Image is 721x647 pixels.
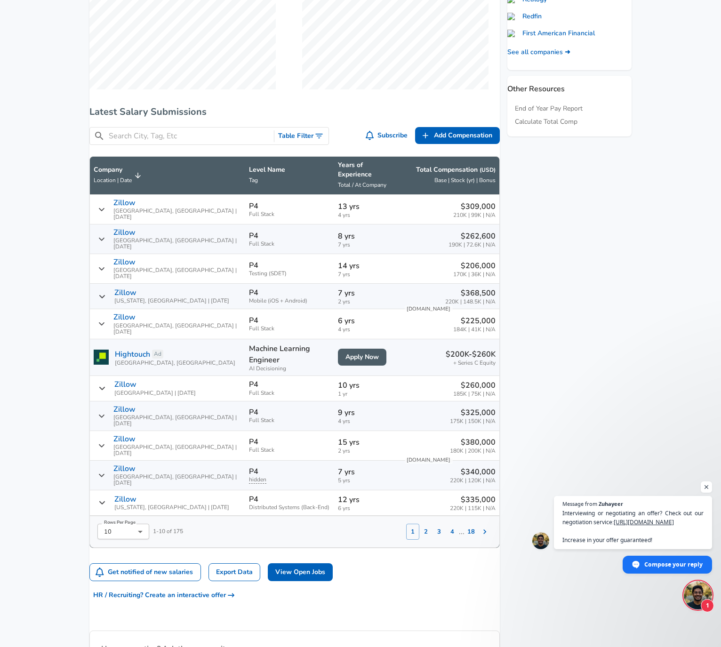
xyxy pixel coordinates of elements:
p: 10 yrs [338,380,396,391]
p: Machine Learning Engineer [249,343,330,366]
p: P4 [249,438,258,446]
p: Total Compensation [416,165,496,175]
p: $325,000 [450,407,496,418]
span: [US_STATE], [GEOGRAPHIC_DATA] | [DATE] [114,504,229,511]
span: Mobile (iOS + Android) [249,298,330,304]
p: Zillow [113,199,136,207]
img: redfin.com [507,13,519,20]
a: Calculate Total Comp [515,117,577,127]
p: Zillow [113,464,136,473]
span: Message from [562,501,597,506]
p: P4 [249,380,258,389]
span: 7 yrs [338,272,396,278]
p: 14 yrs [338,260,396,272]
span: 220K | 148.5K | N/A [445,299,496,305]
button: HR / Recruiting? Create an interactive offer [89,587,238,604]
p: Zillow [113,405,136,414]
p: $335,000 [450,494,496,505]
span: Total Compensation (USD) Base | Stock (yr) | Bonus [404,165,496,186]
div: 10 [97,524,149,539]
a: Hightouch [115,349,150,360]
button: Subscribe [364,127,412,144]
p: Years of Experience [338,160,396,179]
span: Base | Stock (yr) | Bonus [434,176,496,184]
span: + Series C Equity [453,360,496,366]
button: (USD) [480,166,496,174]
span: 4 yrs [338,418,396,424]
span: [GEOGRAPHIC_DATA], [GEOGRAPHIC_DATA] | [DATE] [113,267,241,280]
a: Redfin [507,12,542,21]
img: hightouchlogo.png [94,350,109,365]
p: P4 [249,467,258,476]
span: 2 yrs [338,448,396,454]
p: P4 [249,232,258,240]
p: P4 [249,495,258,503]
p: 8 yrs [338,231,396,242]
span: Total / At Company [338,181,386,189]
p: $368,500 [445,288,496,299]
span: 1 yr [338,391,396,397]
a: See all companies ➜ [507,48,570,57]
table: Salary Submissions [89,156,500,548]
label: Rows Per Page [104,519,136,525]
span: 1 [701,599,714,612]
span: HR / Recruiting? Create an interactive offer [93,590,234,601]
p: P4 [249,202,258,210]
p: P4 [249,261,258,270]
span: Full Stack [249,390,330,396]
span: Tag [249,176,258,184]
div: 1 - 10 of 175 [90,516,183,540]
p: Zillow [113,258,136,266]
span: 170K | 36K | N/A [453,272,496,278]
span: Add Compensation [434,130,492,142]
span: [GEOGRAPHIC_DATA], [GEOGRAPHIC_DATA] | [DATE] [113,208,241,220]
span: [GEOGRAPHIC_DATA], [GEOGRAPHIC_DATA] | [DATE] [113,444,241,456]
p: ... [459,526,465,537]
span: Testing (SDET) [249,271,330,277]
span: AI Decisioning [249,366,330,372]
span: [GEOGRAPHIC_DATA], [GEOGRAPHIC_DATA] | [DATE] [113,323,241,335]
span: 180K | 200K | N/A [450,448,496,454]
p: Zillow [113,228,136,237]
button: 2 [419,524,433,540]
input: Search City, Tag, Etc [109,130,270,142]
span: [GEOGRAPHIC_DATA], [GEOGRAPHIC_DATA] | [DATE] [113,415,241,427]
p: Zillow [114,288,136,297]
span: [US_STATE], [GEOGRAPHIC_DATA] | [DATE] [114,298,229,304]
a: Apply Now [338,349,386,366]
span: Full Stack [249,211,330,217]
span: Compose your reply [644,556,703,573]
span: [GEOGRAPHIC_DATA], [GEOGRAPHIC_DATA] [115,360,235,366]
img: firstam.com [507,30,519,37]
button: 4 [446,524,459,540]
span: CompanyLocation | Date [94,165,144,186]
span: 2 yrs [338,299,396,305]
p: 13 yrs [338,201,396,212]
span: focus tag for this data point is hidden until there are more submissions. Submit your salary anon... [249,476,266,484]
a: View Open Jobs [268,563,333,582]
p: Level Name [249,165,330,175]
h6: Latest Salary Submissions [89,104,500,120]
span: [GEOGRAPHIC_DATA], [GEOGRAPHIC_DATA] | [DATE] [113,474,241,486]
span: Full Stack [249,326,330,332]
p: P4 [249,408,258,416]
button: 18 [465,524,478,540]
p: 7 yrs [338,466,396,478]
p: 6 yrs [338,315,396,327]
div: Open chat [684,581,712,609]
span: Distributed Systems (Back-End) [249,504,330,511]
span: 190K | 72.6K | N/A [449,242,496,248]
span: Full Stack [249,241,330,247]
p: 9 yrs [338,407,396,418]
span: 4 yrs [338,327,396,333]
a: Add Compensation [415,127,500,144]
p: $206,000 [453,260,496,272]
a: First American Financial [507,29,595,38]
p: $225,000 [453,315,496,327]
span: 184K | 41K | N/A [453,327,496,333]
p: Other Resources [507,76,632,95]
button: 1 [406,524,419,540]
p: 7 yrs [338,288,396,299]
p: Zillow [114,380,136,389]
span: 5 yrs [338,478,396,484]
